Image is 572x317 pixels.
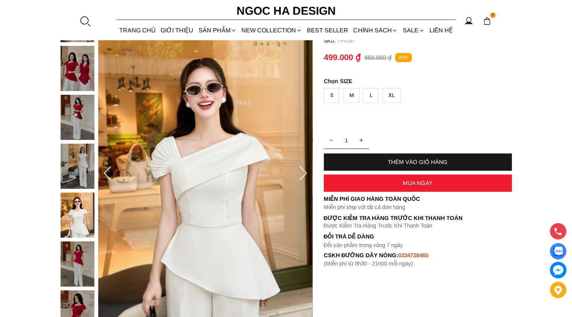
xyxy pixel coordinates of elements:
[324,38,337,44] h6: SKU:
[363,88,378,103] div: L
[324,215,512,221] p: Được Kiểm Tra Hàng Trước Khi Thanh Toán
[324,88,339,103] div: S
[550,262,566,278] a: messenger
[230,2,343,20] a: Ngoc Ha Design
[158,20,196,40] a: GIỚI THIỆU
[324,159,512,165] div: THÊM VÀO GIỎ HÀNG
[324,196,420,202] font: Miễn phí giao hàng toàn quốc
[61,46,94,91] img: Rosa Top_ Áo Peplum Vai Lệch Xếp Ly Màu Đỏ A1064_mini_2
[324,180,512,186] div: MUA NGAY
[337,38,512,44] p: TP4387
[324,204,405,210] font: Miễn phí ship với tất cả đơn hàng
[364,54,391,61] p: 850.000 ₫
[324,242,404,248] font: Đổi sản phẩm trong vòng 7 ngày
[400,20,427,40] a: SALE
[490,12,496,18] span: 0
[343,88,360,103] div: M
[324,78,512,84] p: SIZE
[483,17,491,25] img: img-CART-ICON-ksit0nf1
[398,252,428,258] font: 0334726465
[239,20,304,40] a: NEW COLLECTION
[117,20,158,40] a: TRANG CHỦ
[324,133,369,148] input: Quantity input
[382,88,401,103] div: XL
[553,247,563,256] img: Display image
[196,20,239,40] div: SẢN PHẨM
[550,243,566,259] a: Display image
[305,20,351,40] a: BEST SELLER
[395,53,412,62] p: 41%
[324,260,413,267] font: (Miễn phí từ 8h30 - 21h00 mỗi ngày)
[324,233,512,240] h6: Đổi trả dễ dàng
[324,222,512,229] p: Được Kiểm Tra Hàng Trước Khi Thanh Toán
[427,20,455,40] a: LIÊN HỆ
[61,144,94,189] img: Rosa Top_ Áo Peplum Vai Lệch Xếp Ly Màu Đỏ A1064_mini_4
[61,241,94,287] img: Rosa Top_ Áo Peplum Vai Lệch Xếp Ly Màu Đỏ A1064_mini_6
[324,53,361,62] p: 499.000 ₫
[324,252,399,258] font: cskh đường dây nóng:
[61,193,94,238] img: Rosa Top_ Áo Peplum Vai Lệch Xếp Ly Màu Đỏ A1064_mini_5
[351,20,400,40] div: Chính sách
[61,95,94,140] img: Rosa Top_ Áo Peplum Vai Lệch Xếp Ly Màu Đỏ A1064_mini_3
